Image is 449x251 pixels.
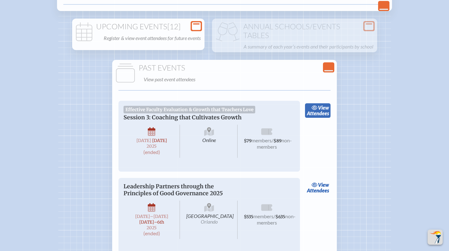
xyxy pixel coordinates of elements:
[150,214,168,219] span: –[DATE]
[257,213,296,225] span: non-members
[273,138,281,144] span: $89
[129,225,175,230] span: 2025
[201,219,218,225] span: Orlando
[253,213,273,219] span: members
[251,137,272,143] span: members
[167,22,181,31] span: [12]
[181,201,238,239] span: [GEOGRAPHIC_DATA]
[305,180,331,195] a: viewAttendees
[244,42,373,51] p: A summary of each year’s events and their participants by school
[318,105,329,111] span: view
[272,137,273,143] span: /
[244,214,253,220] span: $535
[75,22,202,31] h1: Upcoming Events
[244,138,251,144] span: $79
[181,125,238,157] span: Online
[135,214,150,219] span: [DATE]
[124,114,242,121] span: Session 3: Coaching that Cultivates Growth
[318,182,329,188] span: view
[143,149,160,155] span: (ended)
[273,213,275,219] span: /
[429,231,441,243] img: To the top
[124,183,223,197] span: Leadership Partners through the Principles of Good Governance 2025
[129,144,175,149] span: 2025
[104,34,201,43] p: Register & view event attendees for future events
[136,138,151,143] span: [DATE]
[275,214,285,220] span: $635
[139,220,164,225] span: [DATE]–⁠6th
[143,230,160,236] span: (ended)
[124,106,255,113] span: Effective Faculty Evaluation & Growth that Teachers Love
[305,103,331,118] a: viewAttendees
[215,22,375,40] h1: Annual Schools/Events Tables
[428,230,443,245] button: Scroll Top
[152,138,167,143] span: [DATE]
[115,64,334,72] h1: Past Events
[257,137,292,150] span: non-members
[144,75,333,84] p: View past event attendees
